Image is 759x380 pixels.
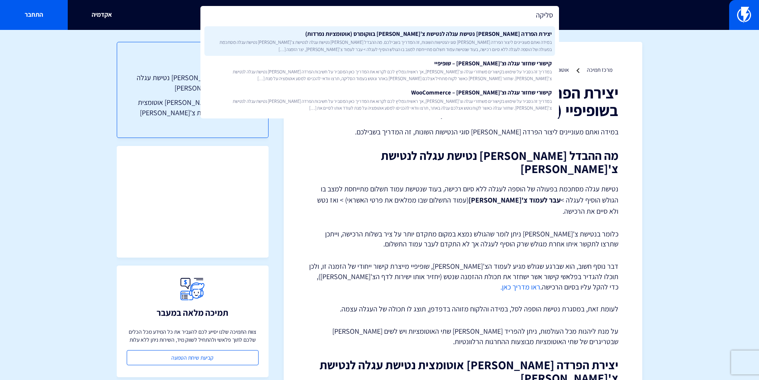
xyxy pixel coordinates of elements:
a: מה ההבדל [PERSON_NAME] נטישת עגלה לנטישת צ'[PERSON_NAME] [133,73,252,93]
strong: עבר לעמוד צ'[PERSON_NAME] [469,195,561,205]
a: קישורי שחזור עגלה וצ’[PERSON_NAME] – שופיפייבמדריך זה נסביר על שימוש בקישורים משחזרי עגלה וצ’[PER... [204,56,555,85]
a: ראו מדריך כאן. [500,282,540,291]
p: לעומת זאת, במסגרת נטישת הוספה לסל, במידה והלקוח מזוהה בדפדפן, תוצג לו תכולה של העגלה עצמה. [308,304,618,314]
span: במדריך זה נסביר על שימוש בקישורים משחזרי עגלה וצ’[PERSON_NAME], אך ראשית נמליץ לכם לקרוא את המדרי... [208,98,552,111]
a: קישורי שחזור עגלה וצ’[PERSON_NAME] – WooCommerceבמדריך זה נסביר על שימוש בקישורים משחזרי עגלה וצ’... [204,85,555,114]
span: במידה ואתם מעוניינים ליצור הפרדה [PERSON_NAME] סוגי הנטישות השונות, זה המדריך בשבילכם. מה ההבדל [... [208,39,552,52]
p: על מנת ליהנות מכל העולמות, ניתן להפריד [PERSON_NAME] שתי האוטומציות ויש לשים [PERSON_NAME] שבטריג... [308,326,618,347]
p: במידה ואתם מעוניינים ליצור הפרדה [PERSON_NAME] סוגי הנטישות השונות, זה המדריך בשבילכם. [308,127,618,137]
h3: תוכן [133,58,252,69]
h1: יצירת הפרדה בין נטישת עגלה לנטישת צ'קאווט בשופיפיי (אוטומציות נפרדות) [308,84,618,119]
h2: מה ההבדל [PERSON_NAME] נטישת עגלה לנטישת צ'[PERSON_NAME] [308,149,618,175]
p: דבר נוסף חשוב, הוא שברגע שגולש מגיע לעמוד הצ'[PERSON_NAME], שופיפיי מייצרת קישור ייחודי של הזמנה ... [308,261,618,292]
h3: תמיכה מלאה במעבר [157,308,228,317]
p: נטישת עגלה מסתכמת בפעולה של הוספה לעגלה ללא סיום רכישה, בעוד שנטישת עמוד תשלום מתייחסת למצב בו הג... [308,183,618,217]
span: במדריך זה נסביר על שימוש בקישורים משחזרי עגלה וצ’[PERSON_NAME], אך ראשית נמליץ לכם לקרוא את המדרי... [208,68,552,82]
a: אוטומציות [549,66,569,73]
input: חיפוש מהיר... [200,6,559,24]
a: יצירת הפרדה [PERSON_NAME] נטישת עגלה לנטישת צ’[PERSON_NAME] בווקומרס (אוטומציות נפרדות)במידה ואתם... [204,26,555,56]
a: יצירת הפרדה [PERSON_NAME] אוטומצית נטישת עגלה לנטישת צ'[PERSON_NAME] [133,97,252,118]
p: צוות התמיכה שלנו יסייע לכם להעביר את כל המידע מכל הכלים שלכם לתוך פלאשי ולהתחיל לשווק מיד, השירות... [127,328,259,344]
p: כלומר בנטישת צ'[PERSON_NAME] ניתן לומר שהגולש נמצא במקום מתקדם יותר על ציר בשלות הרכישה, וייתכן ש... [308,229,618,249]
a: קביעת שיחת הטמעה [127,350,259,365]
a: מרכז תמיכה [587,66,612,73]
